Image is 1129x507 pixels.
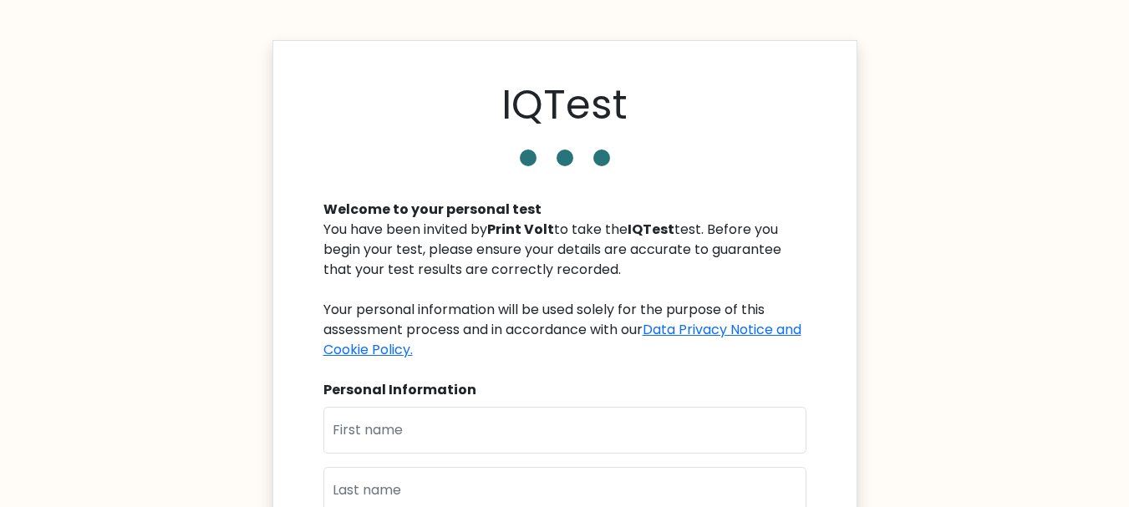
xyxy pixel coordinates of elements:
[323,320,801,359] a: Data Privacy Notice and Cookie Policy.
[487,220,554,239] b: Print Volt
[628,220,674,239] b: IQTest
[323,380,806,400] div: Personal Information
[501,81,628,129] h1: IQTest
[323,407,806,454] input: First name
[323,220,806,360] div: You have been invited by to take the test. Before you begin your test, please ensure your details...
[323,200,806,220] div: Welcome to your personal test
